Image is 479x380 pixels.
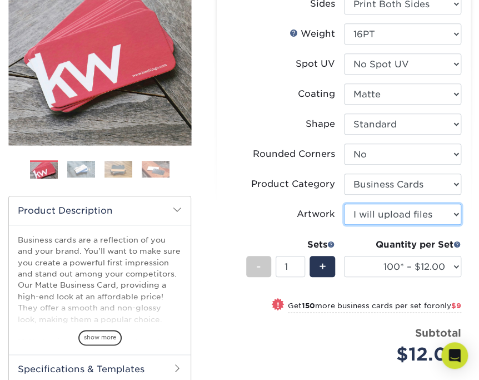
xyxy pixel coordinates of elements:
strong: 150 [302,302,315,310]
span: show more [78,330,122,345]
div: Coating [298,87,335,101]
div: Spot UV [296,57,335,71]
div: Quantity per Set [344,238,461,251]
img: Business Cards 01 [30,156,58,184]
div: Rounded Corners [253,147,335,161]
div: Weight [290,27,335,41]
span: - [256,258,261,275]
small: Get more business cards per set for [288,302,461,313]
strong: Subtotal [415,327,461,339]
h2: Product Description [9,196,191,225]
div: Open Intercom Messenger [441,342,468,369]
img: Business Cards 02 [67,161,95,177]
img: Business Cards 04 [142,161,169,177]
img: Business Cards 03 [104,161,132,177]
div: Sets [246,238,335,251]
span: only [435,302,461,310]
div: Artwork [297,208,335,221]
span: $9 [451,302,461,310]
div: $12.00 [352,341,461,368]
span: + [318,258,326,275]
div: Shape [306,117,335,131]
span: ! [276,300,279,312]
div: Product Category [251,177,335,191]
iframe: Google Customer Reviews [3,346,94,376]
